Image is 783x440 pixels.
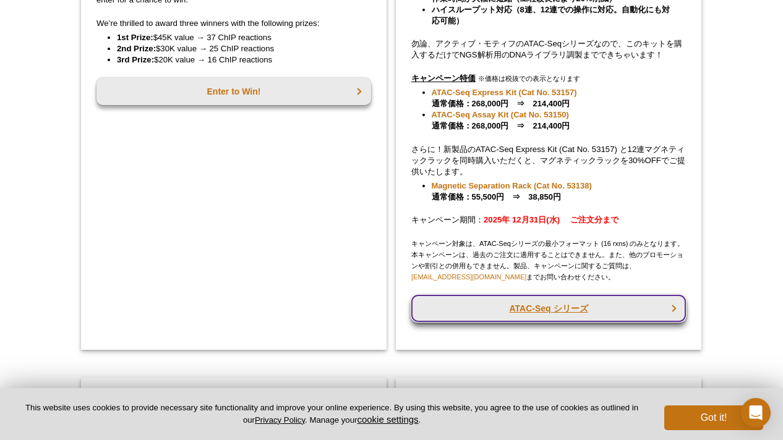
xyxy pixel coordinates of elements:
a: Privacy Policy [255,415,305,425]
strong: 2nd Prize: [117,44,156,53]
strong: 2025年 12月31日(水) ご注文分まで [484,215,618,224]
a: ATAC-Seq Express Kit (Cat No. 53157) [432,87,577,98]
span: ※価格は税抜での表示となります [478,75,580,82]
p: This website uses cookies to provide necessary site functionality and improve your online experie... [20,402,644,426]
p: We’re thrilled to award three winners with the following prizes: [96,18,371,29]
a: Enter to Win! [96,78,371,105]
a: ATAC-Seq シリーズ [411,295,686,322]
a: Magnetic Separation Rack (Cat No. 53138) [432,180,592,192]
strong: 通常価格：268,000円 ⇒ 214,400円 [432,110,570,130]
span: キャンペーン対象は、ATAC-Seqシリーズの最小フォーマット (16 rxns) のみとなります。 本キャンペーンは、過去のご注文に適用することはできません。また、他のプロモーションや割引との... [411,240,684,281]
li: $45K value → 37 ChIP reactions [117,32,359,43]
button: Got it! [664,405,763,430]
li: $20K value → 16 ChIP reactions [117,54,359,66]
strong: 3rd Prize: [117,55,154,64]
strong: 通常価格：55,500円 ⇒ 38,850円 [432,181,592,201]
a: [EMAIL_ADDRESS][DOMAIN_NAME] [411,273,526,281]
strong: 1st Prize: [117,33,153,42]
strong: 通常価格：268,000円 ⇒ 214,400円 [432,88,577,108]
a: ATAC-Seq Assay Kit (Cat No. 53150) [432,109,569,121]
button: cookie settings [357,414,418,425]
li: $30K value → 25 ChIP reactions [117,43,359,54]
strong: ハイスループット対応（8連、12連での操作に対応。自動化にも対応可能） [432,5,670,25]
u: キャンペーン特価 [411,74,476,83]
p: さらに！新製品のATAC-Seq Express Kit (Cat No. 53157) と12連マグネティックラックを同時購入いただくと、マグネティックラックを30%OFFでご提供いたします。 [411,144,686,177]
div: Open Intercom Messenger [741,398,771,428]
p: キャンペーン期間： [411,214,686,226]
p: 勿論、アクティブ・モティフのATAC-Seqシリーズなので、このキットを購入するだけでNGS解析用のDNAライブラリ調製までできちゃいます！ [411,38,686,61]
